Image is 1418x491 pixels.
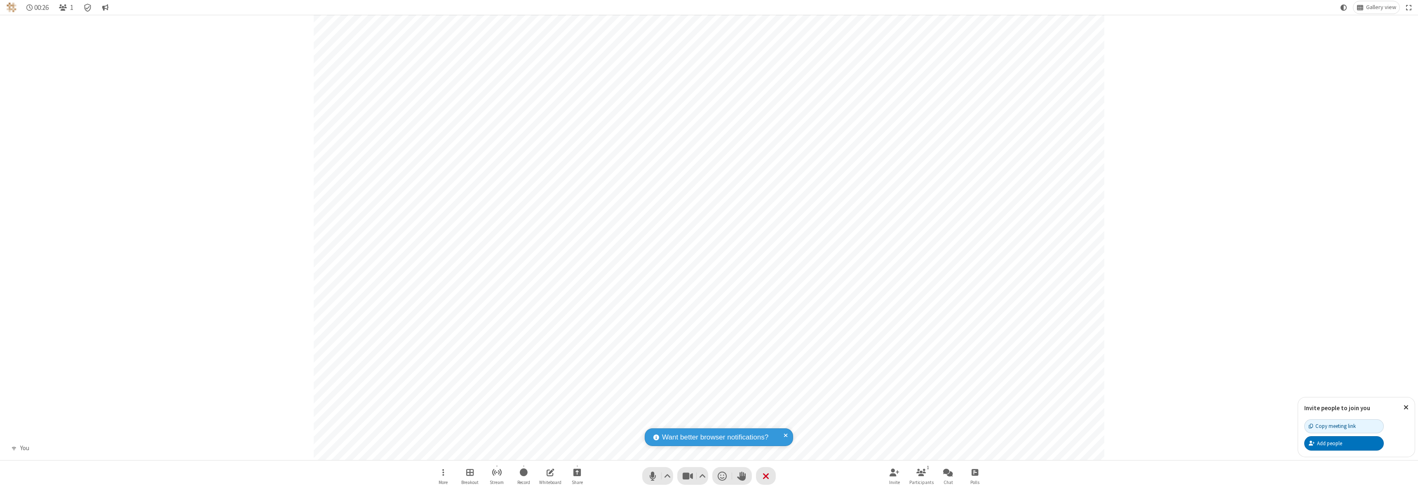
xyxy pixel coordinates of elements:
[461,480,479,485] span: Breakout
[697,467,708,485] button: Video setting
[662,467,673,485] button: Audio settings
[80,1,96,14] div: Meeting details Encryption enabled
[970,480,979,485] span: Polls
[538,464,563,488] button: Open shared whiteboard
[572,480,583,485] span: Share
[642,467,673,485] button: Mute (⌘+Shift+A)
[17,444,32,453] div: You
[1309,422,1356,430] div: Copy meeting link
[484,464,509,488] button: Start streaming
[511,464,536,488] button: Start recording
[439,480,448,485] span: More
[1397,397,1415,418] button: Close popover
[70,4,73,12] span: 1
[756,467,776,485] button: End or leave meeting
[1304,419,1384,433] button: Copy meeting link
[1366,4,1396,11] span: Gallery view
[23,1,52,14] div: Timer
[732,467,752,485] button: Raise hand
[712,467,732,485] button: Send a reaction
[909,464,934,488] button: Open participant list
[889,480,900,485] span: Invite
[1353,1,1399,14] button: Change layout
[909,480,934,485] span: Participants
[925,464,932,471] div: 1
[662,432,768,443] span: Want better browser notifications?
[7,2,16,12] img: QA Selenium DO NOT DELETE OR CHANGE
[539,480,561,485] span: Whiteboard
[1304,436,1384,450] button: Add people
[490,480,504,485] span: Stream
[565,464,589,488] button: Start sharing
[1304,404,1370,412] label: Invite people to join you
[1403,1,1415,14] button: Fullscreen
[882,464,907,488] button: Invite participants (⌘+Shift+I)
[944,480,953,485] span: Chat
[677,467,708,485] button: Stop video (⌘+Shift+V)
[431,464,455,488] button: Open menu
[517,480,530,485] span: Record
[458,464,482,488] button: Manage Breakout Rooms
[99,1,112,14] button: Conversation
[34,4,49,12] span: 00:26
[963,464,987,488] button: Open poll
[1337,1,1350,14] button: Using system theme
[55,1,77,14] button: Open participant list
[936,464,960,488] button: Open chat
